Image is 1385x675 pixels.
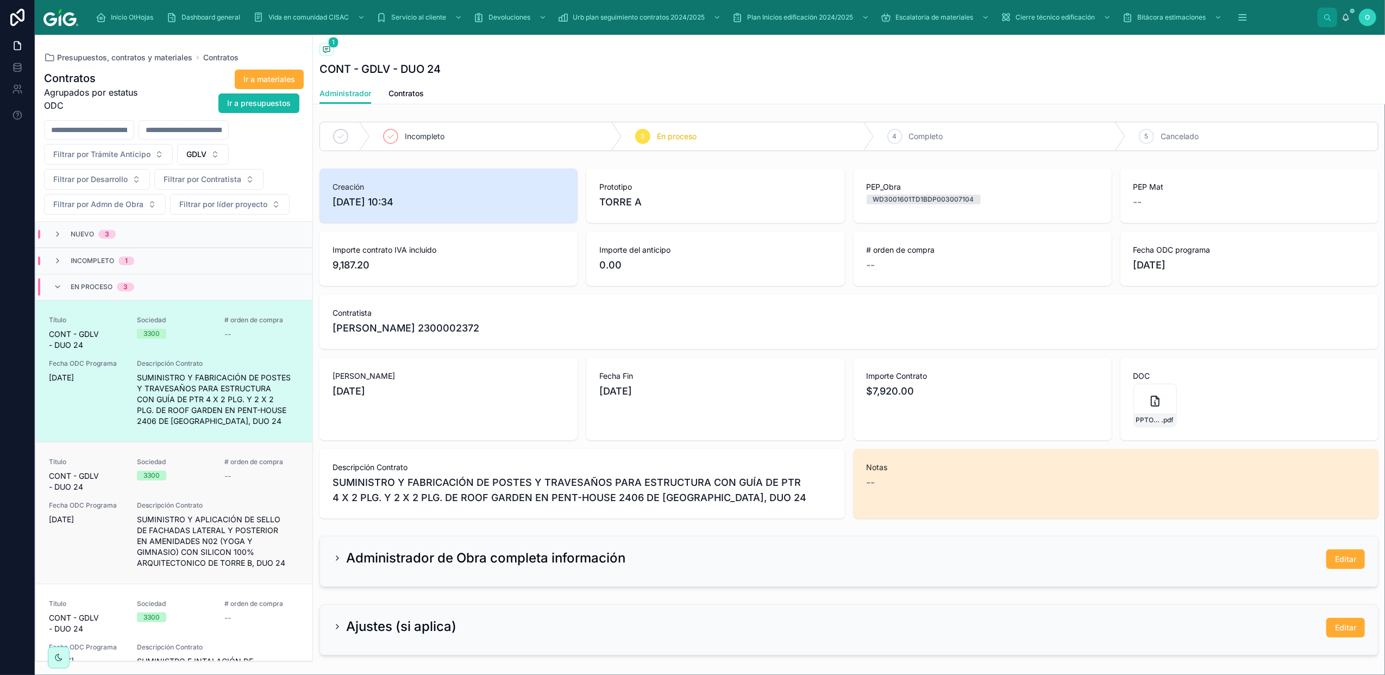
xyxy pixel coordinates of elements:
span: Fecha ODC Programa [49,501,124,510]
div: WD3001601TD1BDP003007104 [873,195,974,204]
span: Plan Inicios edificación 2024/2025 [747,13,853,22]
a: TítuloCONT - GDLV - DUO 24Sociedad3300# orden de compra--Fecha ODC Programa[DATE]Descripción Cont... [36,442,312,584]
button: Editar [1326,549,1365,569]
span: Título [49,599,124,608]
a: Contratos [203,52,239,63]
span: [DATE] [599,384,831,399]
span: [DATE] 10:34 [333,195,565,210]
span: 3 [641,132,644,141]
span: Fecha ODC Programa [49,359,124,368]
span: Filtrar por Desarrollo [53,174,128,185]
a: Bitácora estimaciones [1119,8,1227,27]
h2: Administrador de Obra completa información [346,549,625,567]
span: [DATE] [49,656,124,667]
span: [PERSON_NAME] [333,371,565,382]
a: Plan Inicios edificación 2024/2025 [729,8,875,27]
span: Filtrar por Trámite Anticipo [53,149,151,160]
a: Urb plan seguimiento contratos 2024/2025 [554,8,726,27]
span: Editar [1335,622,1356,633]
span: Importe del anticipo [599,245,831,255]
span: Descripción Contrato [333,462,832,473]
span: PPTO---GDLV---DUO-24---GUIA-DE-PTR-EN-ESTRUCTURA-METALICA-EN-PH2406---[PERSON_NAME] [1136,416,1162,424]
span: Editar [1335,554,1356,565]
span: -- [224,329,231,340]
span: Prototipo [599,182,831,192]
span: Vida en comunidad CISAC [268,13,349,22]
span: .pdf [1162,416,1174,424]
span: Cierre técnico edificación [1016,13,1095,22]
a: Administrador [319,84,371,104]
button: Select Button [154,169,264,190]
span: Servicio al cliente [391,13,446,22]
span: DOC [1133,371,1365,382]
span: Presupuestos, contratos y materiales [57,52,192,63]
button: Select Button [44,144,173,165]
button: 1 [319,43,334,57]
span: -- [224,471,231,482]
span: Descripción Contrato [137,643,299,652]
div: 3 [105,230,109,239]
span: Fecha ODC programa [1133,245,1365,255]
h1: Contratos [44,71,150,86]
span: # orden de compra [224,458,299,466]
span: SUMINISTRO Y FABRICACIÓN DE POSTES Y TRAVESAÑOS PARA ESTRUCTURA CON GUÍA DE PTR 4 X 2 PLG. Y 2 X ... [333,475,832,505]
span: GDLV [186,149,206,160]
button: Select Button [44,169,150,190]
span: Fecha ODC Programa [49,643,124,652]
span: Importe Contrato [867,371,1099,382]
span: # orden de compra [224,316,299,324]
span: PEP_Obra [867,182,1099,192]
span: Filtrar por líder proyecto [179,199,267,210]
span: Ir a materiales [243,74,295,85]
div: 3300 [143,329,160,339]
div: 3300 [143,471,160,480]
span: Urb plan seguimiento contratos 2024/2025 [573,13,705,22]
span: Descripción Contrato [137,501,299,510]
h1: CONT - GDLV - DUO 24 [319,61,441,77]
a: Cierre técnico edificación [997,8,1117,27]
span: [DATE] [333,384,565,399]
span: # orden de compra [224,599,299,608]
span: [PERSON_NAME] 2300002372 [333,321,479,336]
span: TORRE A [599,195,831,210]
span: Descripción Contrato [137,359,299,368]
span: Sociedad [137,599,212,608]
span: En proceso [657,131,697,142]
a: Contratos [388,84,424,105]
span: Nuevo [71,230,94,239]
span: Cancelado [1161,131,1199,142]
span: Creación [333,182,565,192]
span: 1 [328,37,339,48]
span: Sociedad [137,316,212,324]
span: Contratos [388,88,424,99]
span: [DATE] [1133,258,1365,273]
span: Filtrar por Admn de Obra [53,199,143,210]
span: Escalatoria de materiales [895,13,973,22]
span: Administrador [319,88,371,99]
button: Select Button [177,144,229,165]
span: -- [867,475,875,490]
button: Editar [1326,618,1365,637]
span: Sociedad [137,458,212,466]
span: # orden de compra [867,245,1099,255]
a: Vida en comunidad CISAC [250,8,371,27]
span: [DATE] [49,372,124,383]
span: Contratista [333,308,1365,318]
img: App logo [43,9,78,26]
span: -- [867,258,875,273]
h2: Ajustes (si aplica) [346,618,456,635]
a: Servicio al cliente [373,8,468,27]
span: Notas [867,462,1366,473]
a: TítuloCONT - GDLV - DUO 24Sociedad3300# orden de compra--Fecha ODC Programa[DATE]Descripción Cont... [36,300,312,442]
span: PEP Mat [1133,182,1365,192]
button: Ir a materiales [235,70,304,89]
span: 9,187.20 [333,258,565,273]
button: Ir a presupuestos [218,93,299,113]
div: 3 [123,283,128,291]
button: Select Button [170,194,290,215]
span: 0.00 [599,258,831,273]
span: Incompleto [71,257,114,265]
span: CONT - GDLV - DUO 24 [49,329,124,351]
a: Presupuestos, contratos y materiales [44,52,192,63]
span: SUMINISTRO Y FABRICACIÓN DE POSTES Y TRAVESAÑOS PARA ESTRUCTURA CON GUÍA DE PTR 4 X 2 PLG. Y 2 X ... [137,372,299,427]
